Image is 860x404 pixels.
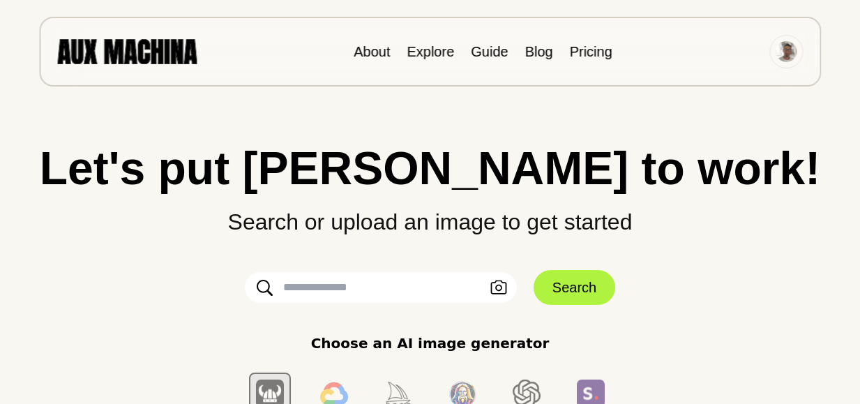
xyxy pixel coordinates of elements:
[471,44,508,59] a: Guide
[354,44,390,59] a: About
[28,145,832,191] h1: Let's put [PERSON_NAME] to work!
[776,41,797,62] img: Avatar
[28,191,832,239] p: Search or upload an image to get started
[57,39,197,63] img: AUX MACHINA
[570,44,612,59] a: Pricing
[407,44,454,59] a: Explore
[534,270,615,305] button: Search
[311,333,550,354] p: Choose an AI image generator
[525,44,553,59] a: Blog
